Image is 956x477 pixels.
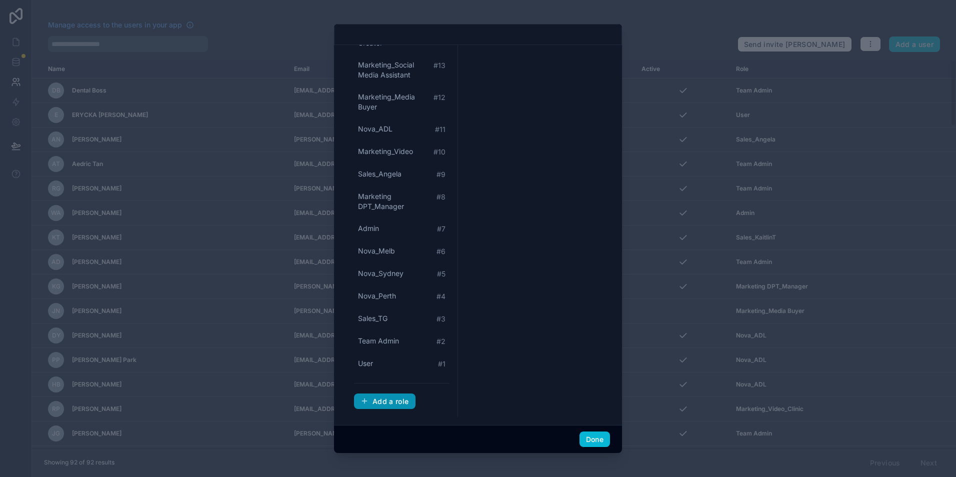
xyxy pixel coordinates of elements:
[437,224,445,234] span: # 7
[358,92,433,112] span: Marketing_Media Buyer
[358,291,396,301] span: Nova_Perth
[437,269,445,279] span: # 5
[433,147,445,157] span: # 10
[360,397,409,406] div: Add a role
[436,336,445,346] span: # 2
[358,191,436,211] span: Marketing DPT_Manager
[435,124,445,134] span: # 11
[433,92,445,102] span: # 12
[436,314,445,324] span: # 3
[358,124,392,134] span: Nova_ADL
[579,431,610,447] button: Done
[354,393,415,409] button: Add a role
[358,358,373,368] span: User
[438,359,445,369] span: # 1
[358,146,413,156] span: Marketing_Video
[436,291,445,301] span: # 4
[358,246,395,256] span: Nova_Melb
[436,192,445,202] span: # 8
[358,223,379,233] span: Admin
[358,169,401,179] span: Sales_Angela
[358,336,399,346] span: Team Admin
[358,60,433,80] span: Marketing_Social Media Assistant
[358,268,403,278] span: Nova_Sydney
[358,313,387,323] span: Sales_TG
[433,60,445,70] span: # 13
[436,246,445,256] span: # 6
[436,169,445,179] span: # 9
